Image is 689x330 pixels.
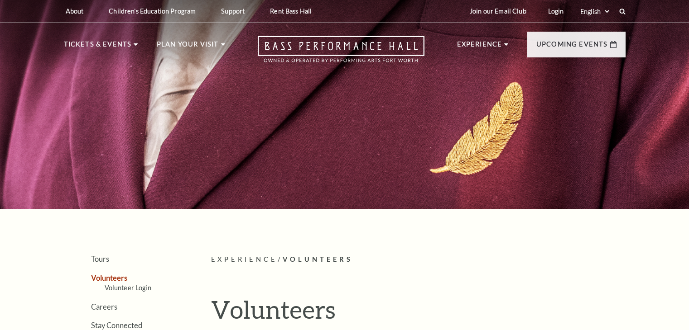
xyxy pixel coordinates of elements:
p: Experience [457,39,502,55]
a: Volunteer Login [105,284,151,292]
a: Stay Connected [91,321,142,330]
p: / [211,254,626,265]
select: Select: [578,7,611,16]
p: Rent Bass Hall [270,7,312,15]
p: Plan Your Visit [157,39,219,55]
p: About [66,7,84,15]
a: Volunteers [91,273,127,282]
a: Tours [91,255,109,263]
p: Support [221,7,245,15]
p: Tickets & Events [64,39,132,55]
p: Children's Education Program [109,7,196,15]
p: Upcoming Events [536,39,608,55]
span: Experience [211,255,278,263]
span: Volunteers [283,255,353,263]
a: Careers [91,302,117,311]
